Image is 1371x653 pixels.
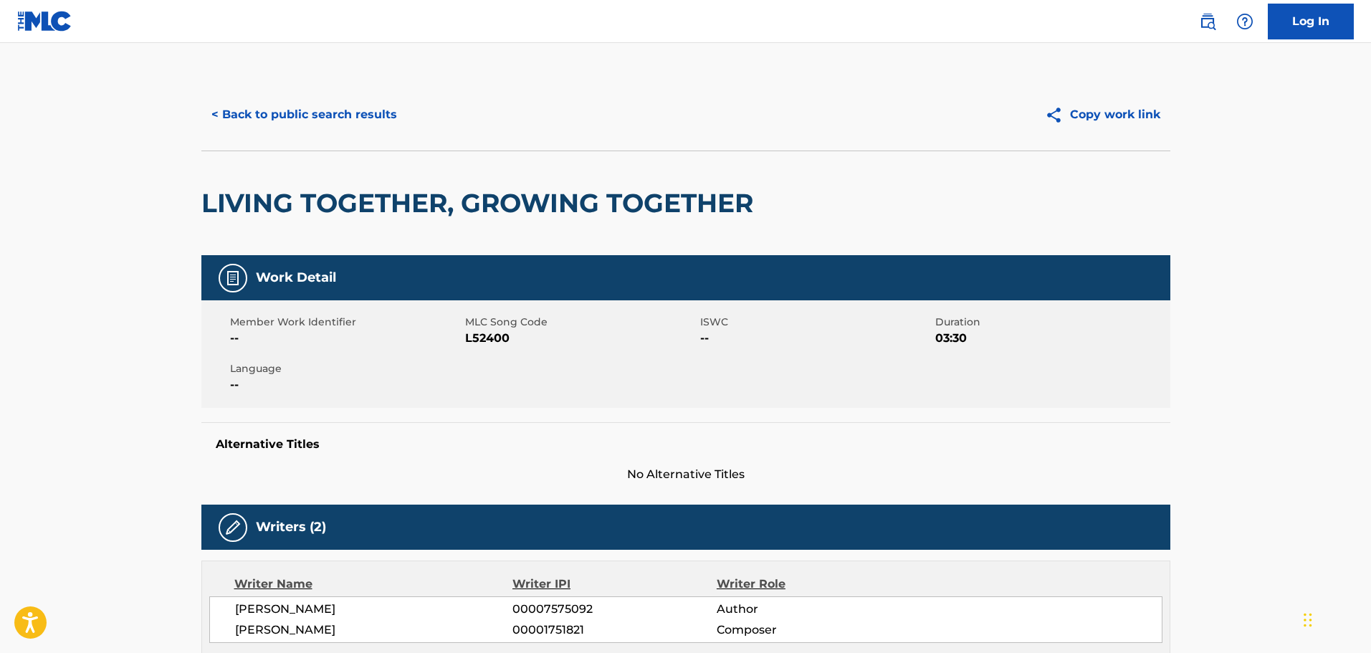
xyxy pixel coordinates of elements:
span: Member Work Identifier [230,315,462,330]
span: [PERSON_NAME] [235,601,513,618]
span: 00007575092 [512,601,716,618]
div: Help [1231,7,1259,36]
div: Writer Role [717,576,902,593]
img: MLC Logo [17,11,72,32]
span: 03:30 [935,330,1167,347]
button: Copy work link [1035,97,1170,133]
img: search [1199,13,1216,30]
a: Public Search [1193,7,1222,36]
span: 00001751821 [512,621,716,639]
span: -- [230,330,462,347]
span: [PERSON_NAME] [235,621,513,639]
img: Copy work link [1045,106,1070,124]
span: Language [230,361,462,376]
img: help [1236,13,1253,30]
h5: Writers (2) [256,519,326,535]
div: Writer IPI [512,576,717,593]
span: -- [230,376,462,394]
h2: LIVING TOGETHER, GROWING TOGETHER [201,187,760,219]
h5: Alternative Titles [216,437,1156,452]
span: No Alternative Titles [201,466,1170,483]
span: Author [717,601,902,618]
span: Duration [935,315,1167,330]
h5: Work Detail [256,270,336,286]
span: ISWC [700,315,932,330]
span: MLC Song Code [465,315,697,330]
div: Drag [1304,599,1312,642]
iframe: Chat Widget [1299,584,1371,653]
span: -- [700,330,932,347]
a: Log In [1268,4,1354,39]
span: Composer [717,621,902,639]
span: L52400 [465,330,697,347]
button: < Back to public search results [201,97,407,133]
div: Writer Name [234,576,513,593]
img: Work Detail [224,270,242,287]
img: Writers [224,519,242,536]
